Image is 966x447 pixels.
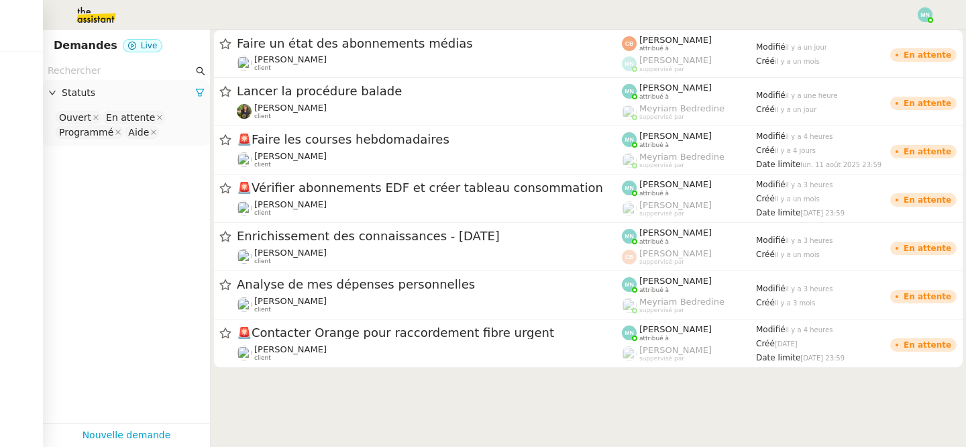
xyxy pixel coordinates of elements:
[254,151,327,161] span: [PERSON_NAME]
[639,45,669,52] span: attribué à
[639,113,684,121] span: suppervisé par
[237,85,622,97] span: Lancer la procédure balade
[786,44,827,51] span: il y a un jour
[254,103,327,113] span: [PERSON_NAME]
[56,126,123,139] nz-select-item: Programmé
[622,297,756,314] app-user-label: suppervisé par
[237,56,252,70] img: users%2FrxcTinYCQST3nt3eRyMgQ024e422%2Favatar%2Fa0327058c7192f72952294e6843542370f7921c3.jpg
[622,229,637,244] img: svg
[639,131,712,141] span: [PERSON_NAME]
[254,113,271,120] span: client
[800,209,845,217] span: [DATE] 23:59
[622,83,756,100] app-user-label: attribué à
[59,126,113,138] div: Programmé
[622,326,637,340] img: svg
[756,250,775,259] span: Créé
[639,190,669,197] span: attribué à
[254,306,271,313] span: client
[237,152,252,167] img: users%2FSOpzwpywf0ff3GVMrjy6wZgYrbV2%2Favatar%2F1615313811401.jpeg
[639,142,669,149] span: attribué à
[62,85,195,101] span: Statuts
[775,251,820,258] span: il y a un mois
[756,353,800,362] span: Date limite
[639,210,684,217] span: suppervisé par
[254,344,327,354] span: [PERSON_NAME]
[639,228,712,238] span: [PERSON_NAME]
[622,132,637,147] img: svg
[639,307,684,314] span: suppervisé par
[622,84,637,99] img: svg
[904,196,951,204] div: En attente
[254,296,327,306] span: [PERSON_NAME]
[800,161,881,168] span: lun. 11 août 2025 23:59
[756,146,775,155] span: Créé
[622,250,637,264] img: svg
[639,297,724,307] span: Meyriam Bedredine
[639,66,684,73] span: suppervisé par
[59,111,91,123] div: Ouvert
[775,58,820,65] span: il y a un mois
[639,152,724,162] span: Meyriam Bedredine
[106,111,155,123] div: En attente
[237,344,622,362] app-user-detailed-label: client
[83,428,171,443] a: Nouvelle demande
[918,7,932,22] img: svg
[622,152,756,169] app-user-label: suppervisé par
[622,277,637,292] img: svg
[904,99,951,107] div: En attente
[622,346,637,361] img: users%2FoFdbodQ3TgNoWt9kP3GXAs5oaCq1%2Favatar%2Fprofile-pic.png
[775,340,798,348] span: [DATE]
[756,180,786,189] span: Modifié
[775,147,816,154] span: il y a 4 jours
[237,182,622,194] span: Vérifier abonnements EDF et créer tableau consommation
[756,339,775,348] span: Créé
[48,63,193,79] input: Rechercher
[639,276,712,286] span: [PERSON_NAME]
[622,35,756,52] app-user-label: attribué à
[800,354,845,362] span: [DATE] 23:59
[237,297,252,312] img: users%2FERVxZKLGxhVfG9TsREY0WEa9ok42%2Favatar%2Fportrait-563450-crop.jpg
[756,91,786,100] span: Modifié
[622,298,637,313] img: users%2FaellJyylmXSg4jqeVbanehhyYJm1%2Favatar%2Fprofile-pic%20(4).png
[237,248,622,265] app-user-detailed-label: client
[639,162,684,169] span: suppervisé par
[254,354,271,362] span: client
[254,64,271,72] span: client
[237,249,252,264] img: users%2F9mvJqJUvllffspLsQzytnd0Nt4c2%2Favatar%2F82da88e3-d90d-4e39-b37d-dcb7941179ae
[756,298,775,307] span: Créé
[237,327,622,339] span: Contacter Orange pour raccordement fibre urgent
[639,345,712,355] span: [PERSON_NAME]
[622,181,637,195] img: svg
[904,51,951,59] div: En attente
[622,55,756,72] app-user-label: suppervisé par
[254,199,327,209] span: [PERSON_NAME]
[639,35,712,45] span: [PERSON_NAME]
[786,181,833,189] span: il y a 3 heures
[254,258,271,265] span: client
[756,284,786,293] span: Modifié
[103,111,165,124] nz-select-item: En attente
[237,104,252,119] img: 59e8fd3f-8fb3-40bf-a0b4-07a768509d6a
[639,55,712,65] span: [PERSON_NAME]
[141,41,158,50] span: Live
[237,296,622,313] app-user-detailed-label: client
[639,103,724,113] span: Meyriam Bedredine
[125,126,159,139] nz-select-item: Aide
[904,244,951,252] div: En attente
[639,179,712,189] span: [PERSON_NAME]
[756,42,786,52] span: Modifié
[622,324,756,342] app-user-label: attribué à
[756,325,786,334] span: Modifié
[54,36,117,55] nz-page-header-title: Demandes
[775,106,816,113] span: il y a un jour
[43,80,210,106] div: Statuts
[639,93,669,101] span: attribué à
[786,133,833,140] span: il y a 4 heures
[254,161,271,168] span: client
[237,201,252,215] img: users%2FW7e7b233WjXBv8y9FJp8PJv22Cs1%2Favatar%2F21b3669d-5595-472e-a0ea-de11407c45ae
[254,209,271,217] span: client
[622,56,637,71] img: svg
[237,326,252,340] span: 🚨
[639,324,712,334] span: [PERSON_NAME]
[639,258,684,266] span: suppervisé par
